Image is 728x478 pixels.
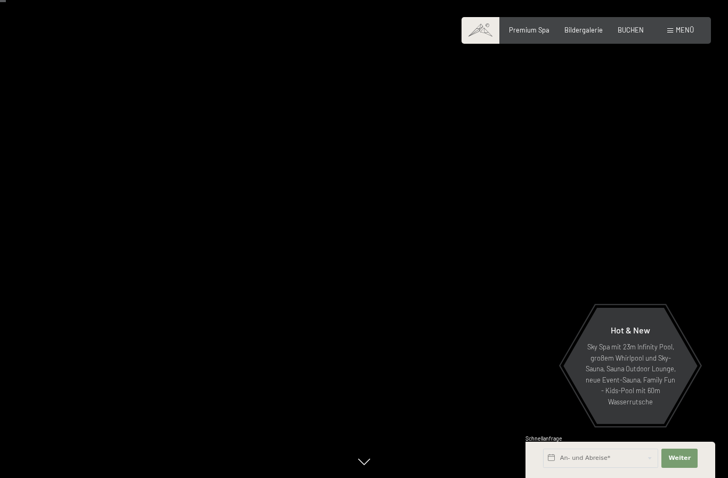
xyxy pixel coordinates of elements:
[618,26,644,34] a: BUCHEN
[584,341,677,407] p: Sky Spa mit 23m Infinity Pool, großem Whirlpool und Sky-Sauna, Sauna Outdoor Lounge, neue Event-S...
[564,26,603,34] a: Bildergalerie
[668,454,691,463] span: Weiter
[525,435,562,442] span: Schnellanfrage
[676,26,694,34] span: Menü
[563,307,698,425] a: Hot & New Sky Spa mit 23m Infinity Pool, großem Whirlpool und Sky-Sauna, Sauna Outdoor Lounge, ne...
[661,449,698,468] button: Weiter
[611,325,650,335] span: Hot & New
[509,26,549,34] a: Premium Spa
